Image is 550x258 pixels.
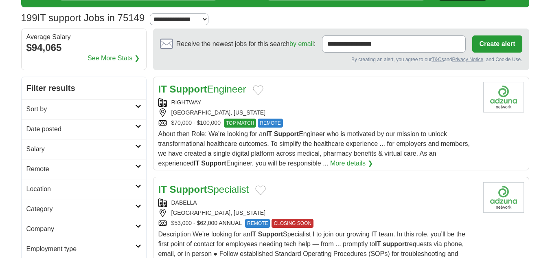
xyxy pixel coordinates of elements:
div: By creating an alert, you agree to our and , and Cookie Use. [160,56,522,63]
strong: IT [375,240,381,247]
div: $94,065 [26,40,141,55]
span: Receive the newest jobs for this search : [176,39,316,49]
strong: IT [158,84,167,95]
a: Remote [22,159,146,179]
span: About then Role: We’re looking for an Engineer who is motivated by our mission to unlock transfor... [158,130,470,167]
a: Location [22,179,146,199]
strong: IT [250,231,256,238]
div: RIGHTWAY [158,98,477,107]
h2: Category [26,204,135,214]
button: Add to favorite jobs [255,185,266,195]
span: TOP MATCH [224,119,256,128]
div: $70,000 - $100,000 [158,119,477,128]
h2: Sort by [26,104,135,114]
a: IT SupportEngineer [158,84,246,95]
img: Company logo [483,182,524,213]
a: T&Cs [432,57,444,62]
h2: Filter results [22,77,146,99]
div: [GEOGRAPHIC_DATA], [US_STATE] [158,209,477,217]
h2: Salary [26,144,135,154]
h1: IT support Jobs in 75149 [21,12,145,23]
span: REMOTE [258,119,283,128]
strong: Support [170,84,207,95]
a: Category [22,199,146,219]
div: DABELLA [158,198,477,207]
a: Privacy Notice [452,57,483,62]
div: [GEOGRAPHIC_DATA], [US_STATE] [158,108,477,117]
span: REMOTE [245,219,270,228]
h2: Date posted [26,124,135,134]
h2: Employment type [26,244,135,254]
a: See More Stats ❯ [88,53,140,63]
strong: Support [274,130,299,137]
strong: support [383,240,407,247]
a: IT SupportSpecialist [158,184,249,195]
span: CLOSING SOON [272,219,313,228]
a: by email [289,40,314,47]
strong: Support [258,231,283,238]
div: Average Salary [26,34,141,40]
strong: IT [158,184,167,195]
div: $53,000 - $62,000 ANNUAL [158,219,477,228]
a: More details ❯ [330,159,373,168]
strong: IT [266,130,272,137]
h2: Location [26,184,135,194]
button: Add to favorite jobs [253,85,263,95]
a: Salary [22,139,146,159]
strong: Support [201,160,226,167]
h2: Company [26,224,135,234]
strong: Support [170,184,207,195]
span: 199 [21,11,37,25]
h2: Remote [26,164,135,174]
a: Date posted [22,119,146,139]
a: Sort by [22,99,146,119]
button: Create alert [472,35,522,53]
strong: IT [194,160,199,167]
a: Company [22,219,146,239]
img: Company logo [483,82,524,112]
